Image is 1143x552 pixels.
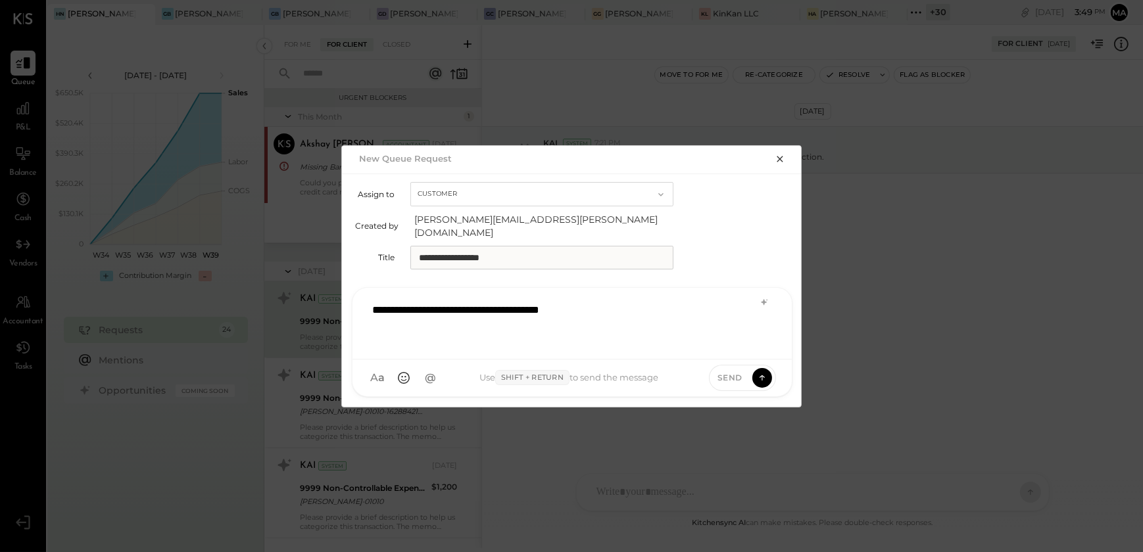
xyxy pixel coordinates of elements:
[425,371,436,384] span: @
[378,371,385,384] span: a
[355,252,395,262] label: Title
[418,366,442,390] button: @
[442,370,696,386] div: Use to send the message
[355,189,395,199] label: Assign to
[359,153,452,164] h2: New Queue Request
[410,182,673,206] button: Customer
[366,366,389,390] button: Aa
[414,213,677,239] span: [PERSON_NAME][EMAIL_ADDRESS][PERSON_NAME][DOMAIN_NAME]
[355,221,399,231] label: Created by
[495,370,570,386] span: Shift + Return
[717,372,742,383] span: Send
